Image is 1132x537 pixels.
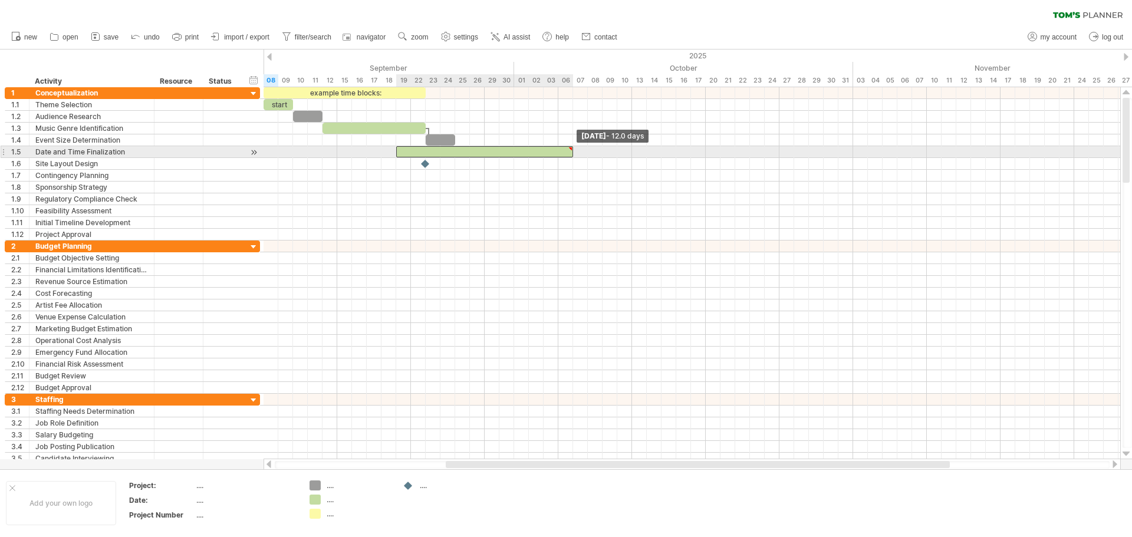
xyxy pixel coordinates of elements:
[196,495,295,505] div: ....
[11,370,29,381] div: 2.11
[11,441,29,452] div: 3.4
[35,75,147,87] div: Activity
[577,130,649,143] div: [DATE]
[104,33,119,41] span: save
[897,74,912,87] div: Thursday, 6 November 2025
[35,288,148,299] div: Cost Forecasting
[209,75,235,87] div: Status
[942,74,956,87] div: Tuesday, 11 November 2025
[323,74,337,87] div: Friday, 12 September 2025
[35,193,148,205] div: Regulatory Compliance Check
[411,33,428,41] span: zoom
[420,480,484,490] div: ....
[278,74,293,87] div: Tuesday, 9 September 2025
[868,74,883,87] div: Tuesday, 4 November 2025
[144,33,160,41] span: undo
[11,335,29,346] div: 2.8
[539,29,572,45] a: help
[24,33,37,41] span: new
[35,406,148,417] div: Staffing Needs Determination
[676,74,691,87] div: Thursday, 16 October 2025
[196,510,295,520] div: ....
[1074,74,1089,87] div: Monday, 24 November 2025
[438,29,482,45] a: settings
[11,241,29,252] div: 2
[454,33,478,41] span: settings
[544,74,558,87] div: Friday, 3 October 2025
[986,74,1001,87] div: Friday, 14 November 2025
[11,158,29,169] div: 1.6
[35,111,148,122] div: Audience Research
[264,99,293,110] div: start
[1102,33,1123,41] span: log out
[35,382,148,393] div: Budget Approval
[35,299,148,311] div: Artist Fee Allocation
[35,453,148,464] div: Candidate Interviewing
[809,74,824,87] div: Wednesday, 29 October 2025
[853,74,868,87] div: Monday, 3 November 2025
[514,74,529,87] div: Wednesday, 1 October 2025
[88,29,122,45] a: save
[11,193,29,205] div: 1.9
[470,74,485,87] div: Friday, 26 September 2025
[264,74,278,87] div: Monday, 8 September 2025
[8,29,41,45] a: new
[381,74,396,87] div: Thursday, 18 September 2025
[35,217,148,228] div: Initial Timeline Development
[883,74,897,87] div: Wednesday, 5 November 2025
[224,33,269,41] span: import / export
[35,441,148,452] div: Job Posting Publication
[295,33,331,41] span: filter/search
[47,29,82,45] a: open
[11,276,29,287] div: 2.3
[750,74,765,87] div: Thursday, 23 October 2025
[927,74,942,87] div: Monday, 10 November 2025
[11,99,29,110] div: 1.1
[1025,29,1080,45] a: my account
[35,370,148,381] div: Budget Review
[11,87,29,98] div: 1
[62,33,78,41] span: open
[11,123,29,134] div: 1.3
[35,134,148,146] div: Event Size Determination
[35,335,148,346] div: Operational Cost Analysis
[11,170,29,181] div: 1.7
[35,429,148,440] div: Salary Budgeting
[824,74,838,87] div: Thursday, 30 October 2025
[35,158,148,169] div: Site Layout Design
[426,74,440,87] div: Tuesday, 23 September 2025
[578,29,621,45] a: contact
[588,74,603,87] div: Wednesday, 8 October 2025
[35,417,148,429] div: Job Role Definition
[367,74,381,87] div: Wednesday, 17 September 2025
[11,264,29,275] div: 2.2
[395,29,432,45] a: zoom
[196,480,295,490] div: ....
[35,229,148,240] div: Project Approval
[440,74,455,87] div: Wednesday, 24 September 2025
[956,74,971,87] div: Wednesday, 12 November 2025
[1001,74,1015,87] div: Monday, 17 November 2025
[129,510,194,520] div: Project Number
[411,74,426,87] div: Monday, 22 September 2025
[327,509,391,519] div: ....
[11,182,29,193] div: 1.8
[11,252,29,263] div: 2.1
[617,74,632,87] div: Friday, 10 October 2025
[35,394,148,405] div: Staffing
[264,87,426,98] div: example time blocks:
[1045,74,1059,87] div: Thursday, 20 November 2025
[11,146,29,157] div: 1.5
[11,111,29,122] div: 1.2
[11,382,29,393] div: 2.12
[1015,74,1030,87] div: Tuesday, 18 November 2025
[1089,74,1104,87] div: Tuesday, 25 November 2025
[35,205,148,216] div: Feasibility Assessment
[128,29,163,45] a: undo
[35,252,148,263] div: Budget Objective Setting
[606,131,644,140] span: - 12.0 days
[594,33,617,41] span: contact
[11,299,29,311] div: 2.5
[11,406,29,417] div: 3.1
[357,33,386,41] span: navigator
